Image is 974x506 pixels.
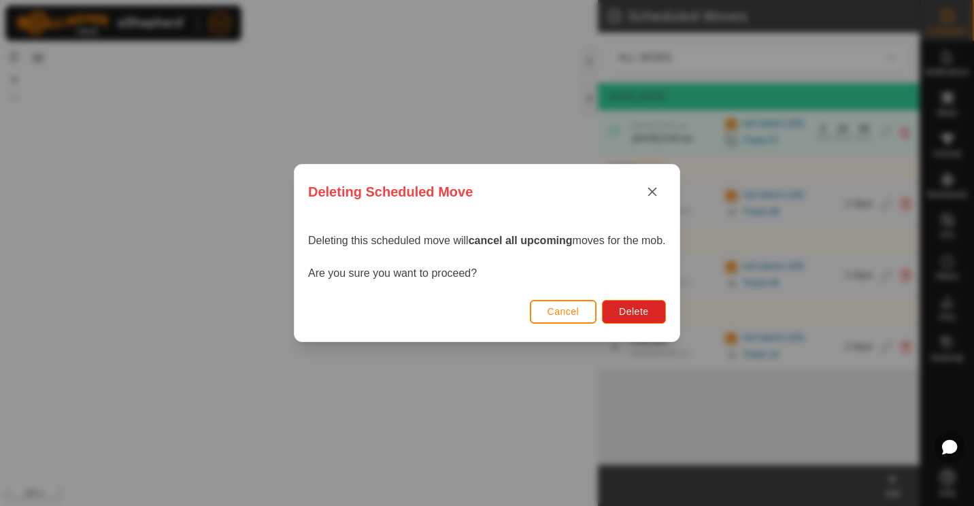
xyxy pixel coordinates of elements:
[530,300,597,324] button: Cancel
[469,235,573,246] strong: cancel all upcoming
[308,233,666,249] p: Deleting this scheduled move will moves for the mob.
[548,306,580,317] span: Cancel
[619,306,648,317] span: Delete
[308,265,666,282] p: Are you sure you want to proceed?
[602,300,665,324] button: Delete
[308,182,473,202] span: Deleting Scheduled Move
